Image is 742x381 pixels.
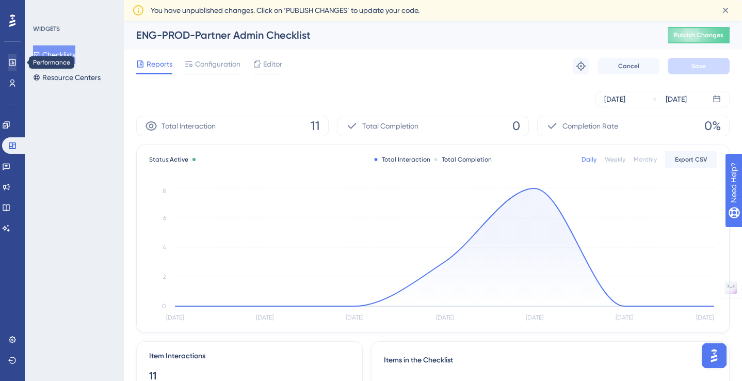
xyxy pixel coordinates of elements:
span: Active [170,156,188,163]
tspan: [DATE] [696,314,714,321]
span: Configuration [195,58,240,70]
button: Checklists [33,45,75,64]
span: Editor [263,58,282,70]
tspan: [DATE] [526,314,543,321]
span: Need Help? [24,3,64,15]
tspan: 4 [163,244,166,251]
button: Resource Centers [33,68,101,87]
tspan: [DATE] [616,314,633,321]
tspan: [DATE] [346,314,363,321]
div: Total Interaction [375,155,430,164]
tspan: 6 [163,214,166,221]
span: Save [691,62,706,70]
span: Cancel [618,62,639,70]
span: Completion Rate [562,120,618,132]
span: Total Interaction [162,120,216,132]
div: ENG-PROD-Partner Admin Checklist [136,28,642,42]
span: Status: [149,155,188,164]
span: 0% [704,118,721,134]
div: Weekly [605,155,625,164]
span: 0 [512,118,520,134]
tspan: 8 [163,187,166,195]
tspan: [DATE] [436,314,454,321]
button: Publish Changes [668,27,730,43]
button: Cancel [598,58,659,74]
span: Total Completion [362,120,418,132]
div: [DATE] [604,93,625,105]
div: [DATE] [666,93,687,105]
span: 11 [311,118,320,134]
tspan: [DATE] [256,314,273,321]
div: Total Completion [434,155,492,164]
div: WIDGETS [33,25,60,33]
iframe: UserGuiding AI Assistant Launcher [699,340,730,371]
button: Export CSV [665,151,717,168]
div: Monthly [634,155,657,164]
tspan: 0 [162,303,166,310]
div: Item Interactions [149,350,205,362]
tspan: [DATE] [166,314,184,321]
span: Items in the Checklist [384,354,453,369]
span: Export CSV [675,155,707,164]
span: Reports [147,58,172,70]
span: You have unpublished changes. Click on ‘PUBLISH CHANGES’ to update your code. [151,4,420,17]
div: Daily [582,155,596,164]
button: Save [668,58,730,74]
tspan: 2 [163,273,166,280]
span: Publish Changes [674,31,723,39]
